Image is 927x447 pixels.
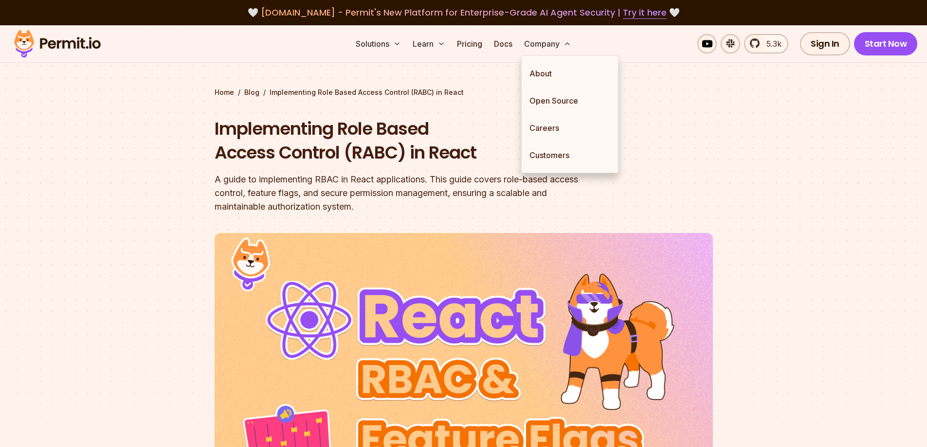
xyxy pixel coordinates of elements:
span: 5.3k [761,38,782,50]
div: A guide to implementing RBAC in React applications. This guide covers role-based access control, ... [215,173,588,214]
a: Customers [522,142,618,169]
a: 5.3k [744,34,788,54]
button: Solutions [352,34,405,54]
img: Permit logo [10,27,105,60]
a: Pricing [453,34,486,54]
a: Blog [244,88,259,97]
h1: Implementing Role Based Access Control (RABC) in React [215,117,588,165]
span: [DOMAIN_NAME] - Permit's New Platform for Enterprise-Grade AI Agent Security | [261,6,667,18]
a: About [522,60,618,87]
a: Sign In [800,32,850,55]
a: Try it here [623,6,667,19]
button: Learn [409,34,449,54]
div: 🤍 🤍 [23,6,904,19]
a: Careers [522,114,618,142]
a: Start Now [854,32,918,55]
div: / / [215,88,713,97]
a: Home [215,88,234,97]
a: Docs [490,34,516,54]
a: Open Source [522,87,618,114]
button: Company [520,34,575,54]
